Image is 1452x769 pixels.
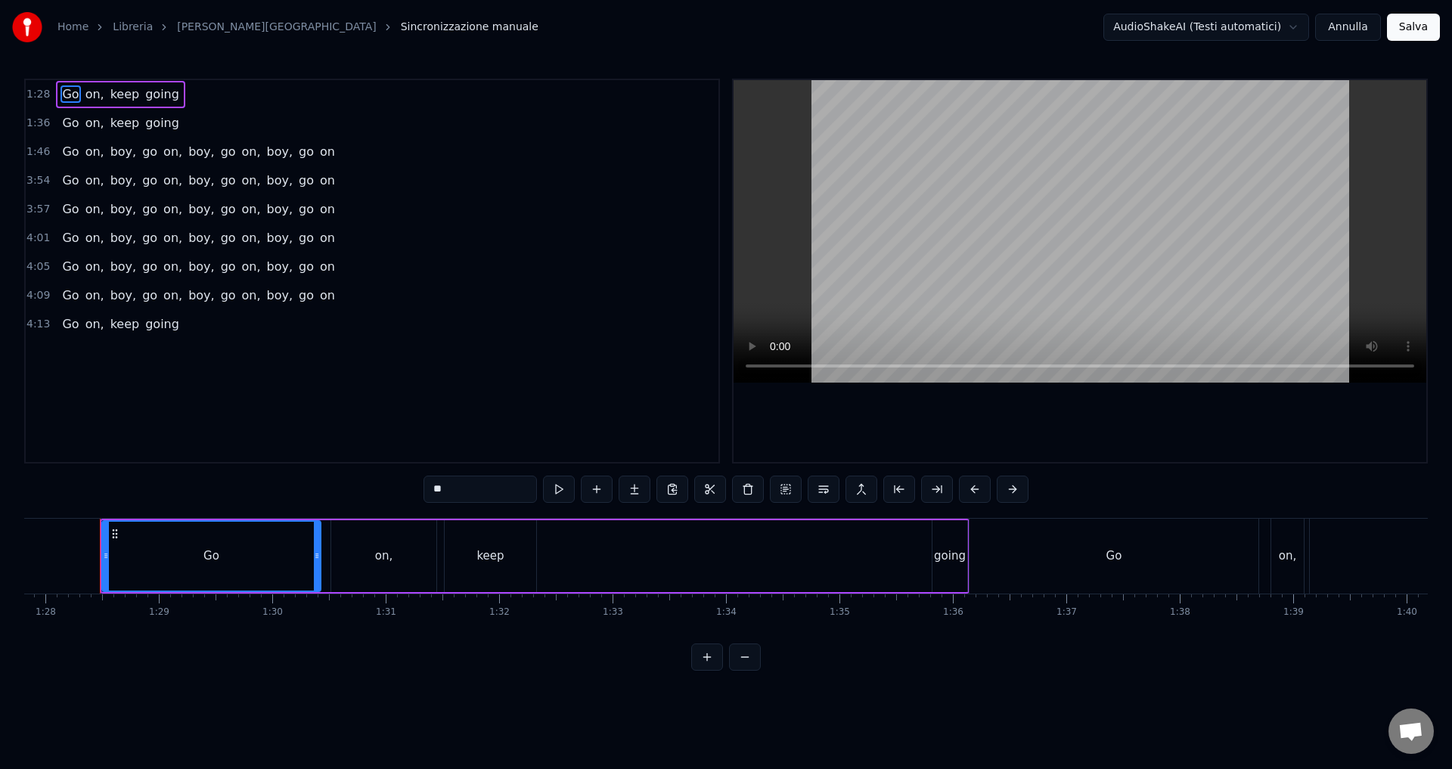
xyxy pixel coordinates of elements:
[603,606,623,619] div: 1:33
[297,172,315,189] span: go
[149,606,169,619] div: 1:29
[219,172,237,189] span: go
[318,172,337,189] span: on
[240,287,262,304] span: on,
[144,315,181,333] span: going
[162,287,184,304] span: on,
[162,143,184,160] span: on,
[60,172,80,189] span: Go
[84,172,106,189] span: on,
[36,606,56,619] div: 1:28
[318,258,337,275] span: on
[84,258,106,275] span: on,
[219,143,237,160] span: go
[318,143,337,160] span: on
[109,143,138,160] span: boy,
[297,229,315,247] span: go
[240,143,262,160] span: on,
[830,606,850,619] div: 1:35
[144,114,181,132] span: going
[26,202,50,217] span: 3:57
[109,315,141,333] span: keep
[219,200,237,218] span: go
[162,258,184,275] span: on,
[141,172,159,189] span: go
[265,229,295,247] span: boy,
[219,258,237,275] span: go
[265,200,295,218] span: boy,
[109,229,138,247] span: boy,
[109,85,141,103] span: keep
[219,229,237,247] span: go
[1056,606,1077,619] div: 1:37
[187,172,216,189] span: boy,
[109,258,138,275] span: boy,
[476,547,504,565] div: keep
[1397,606,1417,619] div: 1:40
[60,143,80,160] span: Go
[141,229,159,247] span: go
[84,229,106,247] span: on,
[162,200,184,218] span: on,
[141,200,159,218] span: go
[297,200,315,218] span: go
[109,287,138,304] span: boy,
[60,114,80,132] span: Go
[297,258,315,275] span: go
[265,258,295,275] span: boy,
[60,85,80,103] span: Go
[187,143,216,160] span: boy,
[177,20,376,35] a: [PERSON_NAME][GEOGRAPHIC_DATA]
[141,143,159,160] span: go
[187,200,216,218] span: boy,
[12,12,42,42] img: youka
[109,172,138,189] span: boy,
[113,20,153,35] a: Libreria
[144,85,181,103] span: going
[262,606,283,619] div: 1:30
[1315,14,1381,41] button: Annulla
[1279,547,1296,565] div: on,
[318,287,337,304] span: on
[1106,547,1122,565] div: Go
[1170,606,1190,619] div: 1:38
[60,315,80,333] span: Go
[203,547,219,565] div: Go
[1388,709,1434,754] div: Aprire la chat
[297,143,315,160] span: go
[26,87,50,102] span: 1:28
[376,606,396,619] div: 1:31
[489,606,510,619] div: 1:32
[1283,606,1304,619] div: 1:39
[60,200,80,218] span: Go
[240,258,262,275] span: on,
[318,229,337,247] span: on
[187,258,216,275] span: boy,
[240,172,262,189] span: on,
[26,288,50,303] span: 4:09
[187,287,216,304] span: boy,
[162,229,184,247] span: on,
[240,229,262,247] span: on,
[60,287,80,304] span: Go
[265,172,295,189] span: boy,
[162,172,184,189] span: on,
[1387,14,1440,41] button: Salva
[141,287,159,304] span: go
[26,259,50,274] span: 4:05
[401,20,538,35] span: Sincronizzazione manuale
[26,231,50,246] span: 4:01
[26,317,50,332] span: 4:13
[109,200,138,218] span: boy,
[934,547,966,565] div: going
[297,287,315,304] span: go
[84,315,106,333] span: on,
[265,287,295,304] span: boy,
[375,547,392,565] div: on,
[84,143,106,160] span: on,
[60,258,80,275] span: Go
[265,143,295,160] span: boy,
[26,173,50,188] span: 3:54
[141,258,159,275] span: go
[60,229,80,247] span: Go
